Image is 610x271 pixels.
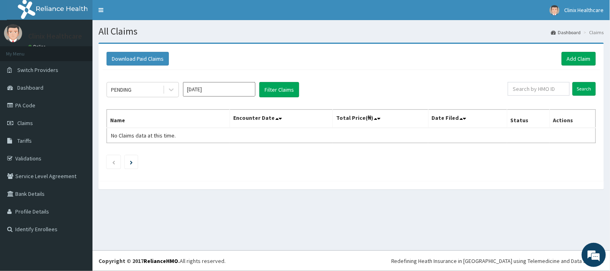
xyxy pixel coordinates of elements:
th: Encounter Date [230,110,333,128]
img: User Image [4,24,22,42]
span: Switch Providers [17,66,58,74]
footer: All rights reserved. [92,250,610,271]
div: PENDING [111,86,131,94]
button: Filter Claims [259,82,299,97]
a: Add Claim [562,52,596,66]
th: Date Filed [428,110,507,128]
span: No Claims data at this time. [111,132,176,139]
a: Online [28,44,47,49]
input: Search [573,82,596,96]
th: Name [107,110,230,128]
th: Actions [550,110,596,128]
th: Status [507,110,550,128]
a: RelianceHMO [144,257,178,265]
span: Tariffs [17,137,32,144]
div: Redefining Heath Insurance in [GEOGRAPHIC_DATA] using Telemedicine and Data Science! [391,257,604,265]
span: Clinix Healthcare [565,6,604,14]
th: Total Price(₦) [333,110,428,128]
p: Clinix Healthcare [28,33,82,40]
input: Search by HMO ID [508,82,570,96]
button: Download Paid Claims [107,52,169,66]
a: Next page [130,158,133,166]
span: Dashboard [17,84,43,91]
h1: All Claims [99,26,604,37]
span: Claims [17,119,33,127]
a: Dashboard [551,29,581,36]
a: Previous page [112,158,115,166]
img: User Image [550,5,560,15]
li: Claims [582,29,604,36]
strong: Copyright © 2017 . [99,257,180,265]
input: Select Month and Year [183,82,255,96]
